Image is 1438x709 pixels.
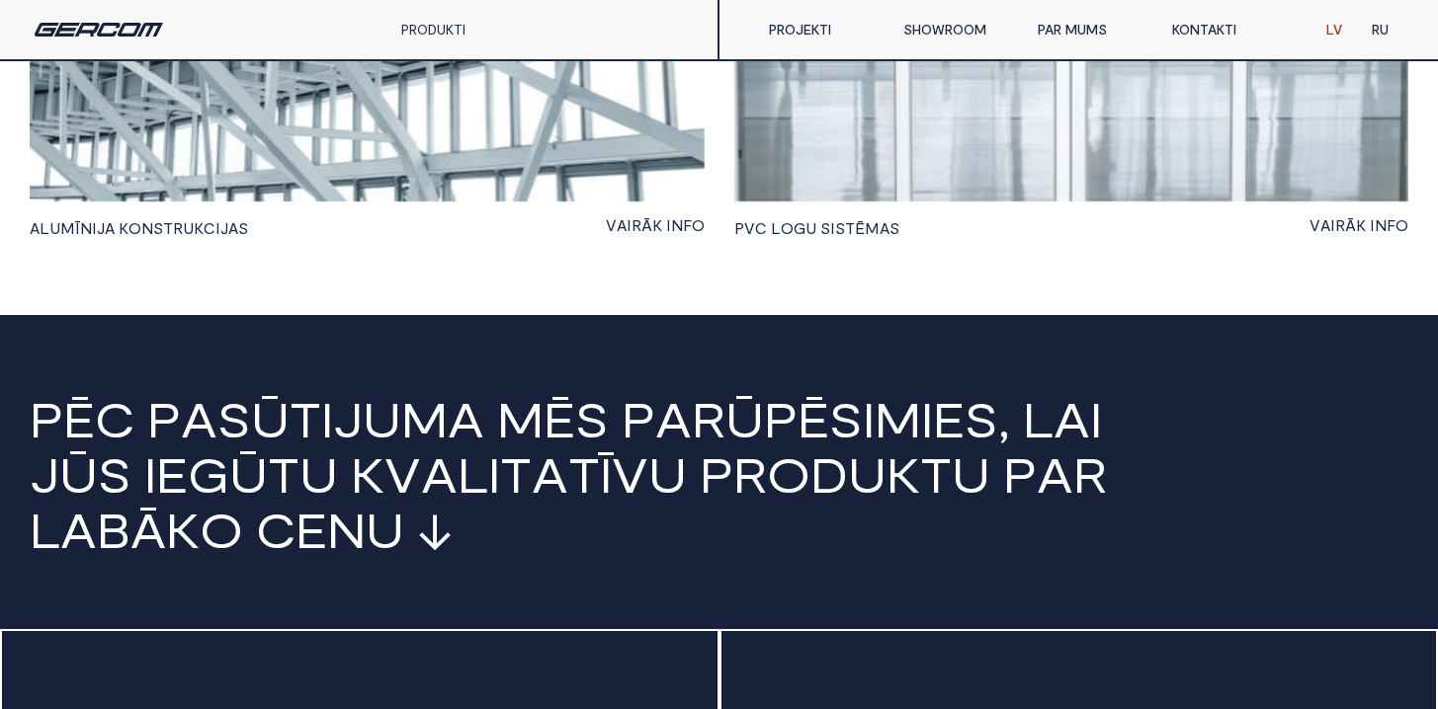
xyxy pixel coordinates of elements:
[655,394,692,443] span: a
[1396,217,1408,233] span: O
[141,219,153,237] span: N
[767,449,810,499] span: o
[156,449,188,499] span: e
[887,449,920,499] span: k
[147,394,181,443] span: p
[500,449,532,499] span: t
[327,505,366,554] span: n
[296,505,327,554] span: e
[830,219,835,237] span: I
[798,394,829,443] span: ē
[163,219,173,237] span: T
[666,217,671,233] span: I
[1023,10,1157,49] a: PAR MUMS
[183,219,194,237] span: U
[448,394,484,443] span: a
[733,449,767,499] span: R
[617,217,627,233] span: A
[622,394,655,443] span: p
[188,449,229,499] span: g
[692,394,725,443] span: r
[417,505,453,554] span: ↓
[30,394,63,443] span: P
[652,217,662,233] span: K
[215,219,220,237] span: I
[351,449,384,499] span: k
[144,449,156,499] span: i
[889,219,899,237] span: S
[1037,449,1073,499] span: a
[458,449,488,499] span: l
[49,219,60,237] span: U
[97,219,105,237] span: J
[181,394,217,443] span: a
[794,219,805,237] span: G
[200,505,243,554] span: o
[1090,394,1102,443] span: i
[606,217,617,233] span: V
[105,219,115,237] span: A
[865,219,880,237] span: M
[764,394,798,443] span: p
[59,449,98,499] span: ū
[363,394,401,443] span: u
[855,219,865,237] span: Ē
[1356,217,1366,233] span: K
[671,217,683,233] span: N
[875,394,921,443] span: m
[1387,217,1396,233] span: F
[366,505,404,554] span: u
[321,394,333,443] span: i
[1330,217,1335,233] span: I
[648,449,687,499] span: u
[30,219,40,237] span: A
[401,394,448,443] span: m
[692,217,705,233] span: O
[568,449,600,499] span: t
[30,505,60,554] span: l
[401,21,465,38] a: PRODUKTI
[683,217,692,233] span: F
[173,219,183,237] span: R
[627,217,632,233] span: I
[952,449,990,499] span: u
[1073,449,1107,499] span: r
[130,505,166,554] span: ā
[384,449,421,499] span: v
[725,394,764,443] span: ū
[532,449,568,499] span: a
[700,449,733,499] span: P
[488,449,500,499] span: i
[251,394,290,443] span: ū
[755,219,767,237] span: C
[63,394,95,443] span: ē
[1311,10,1357,49] a: LV
[1054,394,1090,443] span: a
[204,219,215,237] span: C
[299,449,338,499] span: u
[40,219,49,237] span: L
[217,394,251,443] span: s
[1335,217,1345,233] span: R
[606,217,705,240] a: VAIRĀK INFO
[60,505,97,554] span: a
[1357,10,1403,49] a: RU
[754,10,888,49] a: PROJEKTI
[1375,217,1387,233] span: N
[1003,449,1037,499] span: p
[1310,217,1408,240] a: VAIRĀK INFO
[238,219,248,237] span: S
[575,394,609,443] span: s
[641,217,652,233] span: Ā
[1023,394,1054,443] span: l
[220,219,228,237] span: J
[848,449,887,499] span: u
[771,219,781,237] span: L
[781,219,794,237] span: O
[497,394,544,443] span: m
[744,219,755,237] span: V
[1310,217,1320,233] span: V
[75,219,80,237] span: Ī
[1157,10,1292,49] a: KONTAKTI
[153,219,163,237] span: S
